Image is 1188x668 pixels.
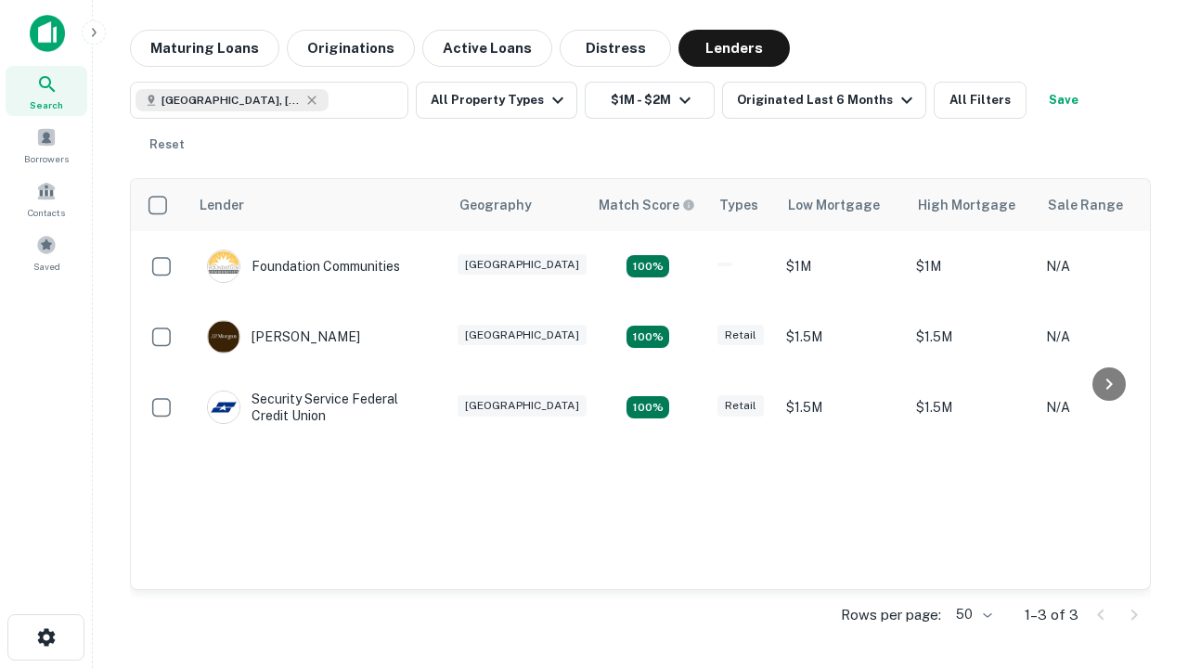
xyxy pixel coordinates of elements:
div: Originated Last 6 Months [737,89,918,111]
div: Matching Properties: 1, hasApolloMatch: undefined [626,396,669,418]
img: capitalize-icon.png [30,15,65,52]
div: Retail [717,395,764,417]
div: [GEOGRAPHIC_DATA] [458,395,587,417]
td: $1M [777,231,907,302]
button: Maturing Loans [130,30,279,67]
a: Search [6,66,87,116]
th: Geography [448,179,588,231]
button: Active Loans [422,30,552,67]
span: Borrowers [24,151,69,166]
div: 50 [949,601,995,628]
div: Lender [200,194,244,216]
button: Distress [560,30,671,67]
button: Save your search to get updates of matches that match your search criteria. [1034,82,1093,119]
div: Foundation Communities [207,250,400,283]
div: Types [719,194,758,216]
div: Sale Range [1048,194,1123,216]
div: Retail [717,325,764,346]
button: Originations [287,30,415,67]
td: $1M [907,231,1037,302]
p: Rows per page: [841,604,941,626]
a: Contacts [6,173,87,224]
img: picture [208,392,239,423]
button: $1M - $2M [585,82,715,119]
h6: Match Score [599,195,691,215]
div: Geography [459,194,532,216]
button: All Property Types [416,82,577,119]
div: Capitalize uses an advanced AI algorithm to match your search with the best lender. The match sco... [599,195,695,215]
span: Contacts [28,205,65,220]
td: $1.5M [907,372,1037,443]
th: High Mortgage [907,179,1037,231]
div: [GEOGRAPHIC_DATA] [458,254,587,276]
td: $1.5M [777,372,907,443]
span: [GEOGRAPHIC_DATA], [GEOGRAPHIC_DATA], [GEOGRAPHIC_DATA] [161,92,301,109]
button: Lenders [678,30,790,67]
button: Originated Last 6 Months [722,82,926,119]
p: 1–3 of 3 [1025,604,1078,626]
div: High Mortgage [918,194,1015,216]
img: picture [208,321,239,353]
span: Saved [33,259,60,274]
div: Matching Properties: 1, hasApolloMatch: undefined [626,255,669,277]
div: Security Service Federal Credit Union [207,391,430,424]
th: Low Mortgage [777,179,907,231]
div: Matching Properties: 1, hasApolloMatch: undefined [626,326,669,348]
span: Search [30,97,63,112]
th: Capitalize uses an advanced AI algorithm to match your search with the best lender. The match sco... [588,179,708,231]
td: $1.5M [907,302,1037,372]
button: All Filters [934,82,1027,119]
th: Lender [188,179,448,231]
img: picture [208,250,239,282]
button: Reset [137,126,197,163]
iframe: Chat Widget [1095,520,1188,609]
th: Types [708,179,777,231]
a: Borrowers [6,120,87,170]
div: Low Mortgage [788,194,880,216]
div: [PERSON_NAME] [207,320,360,353]
td: $1.5M [777,302,907,372]
div: [GEOGRAPHIC_DATA] [458,325,587,346]
a: Saved [6,227,87,277]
